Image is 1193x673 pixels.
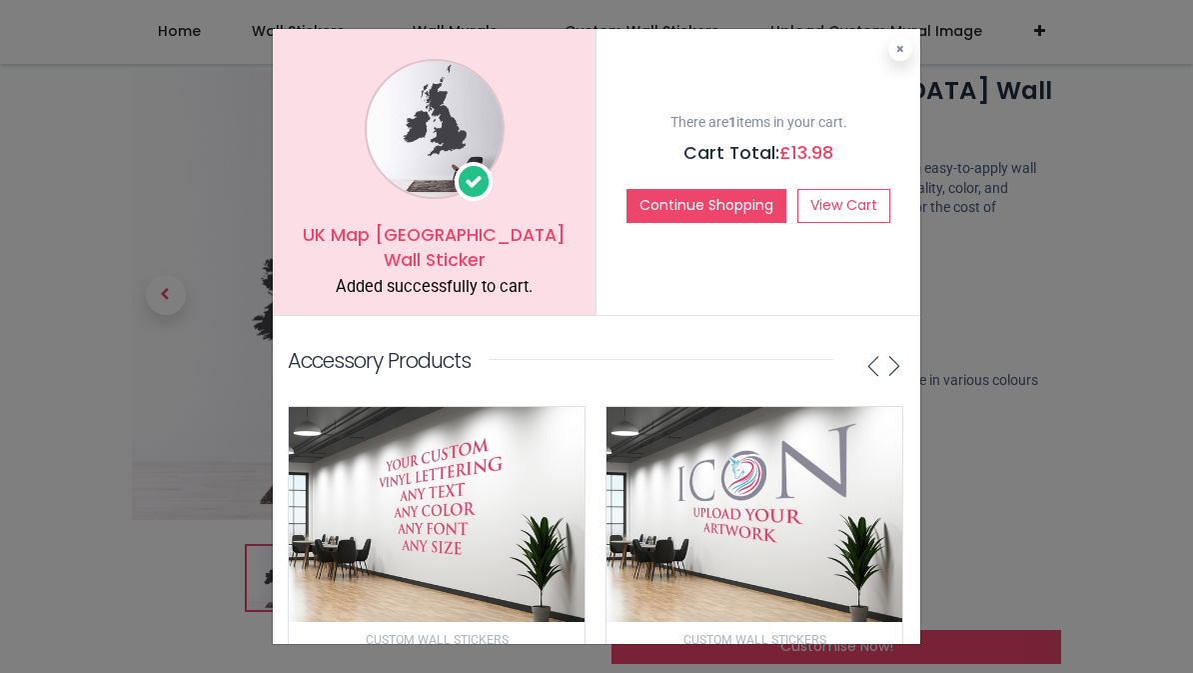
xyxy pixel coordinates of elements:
p: There are items in your cart. [611,113,905,133]
span: £ [779,141,833,165]
small: Custom Wall Stickers [683,633,826,647]
img: image_512 [606,407,902,622]
small: Custom Wall Stickers [366,633,509,647]
img: image_512 [289,407,585,622]
b: 1 [728,114,736,130]
span: 13.98 [791,141,833,165]
p: Accessory Products [288,346,471,375]
h5: UK Map [GEOGRAPHIC_DATA] Wall Sticker [288,223,581,272]
a: View Cart [797,189,890,223]
button: Continue Shopping [626,189,786,223]
a: Custom Wall Stickers [683,631,826,647]
div: Added successfully to cart. [288,276,581,299]
img: image_1024 [365,59,505,199]
h5: Cart Total: [611,141,905,166]
a: Custom Wall Stickers [366,631,509,647]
